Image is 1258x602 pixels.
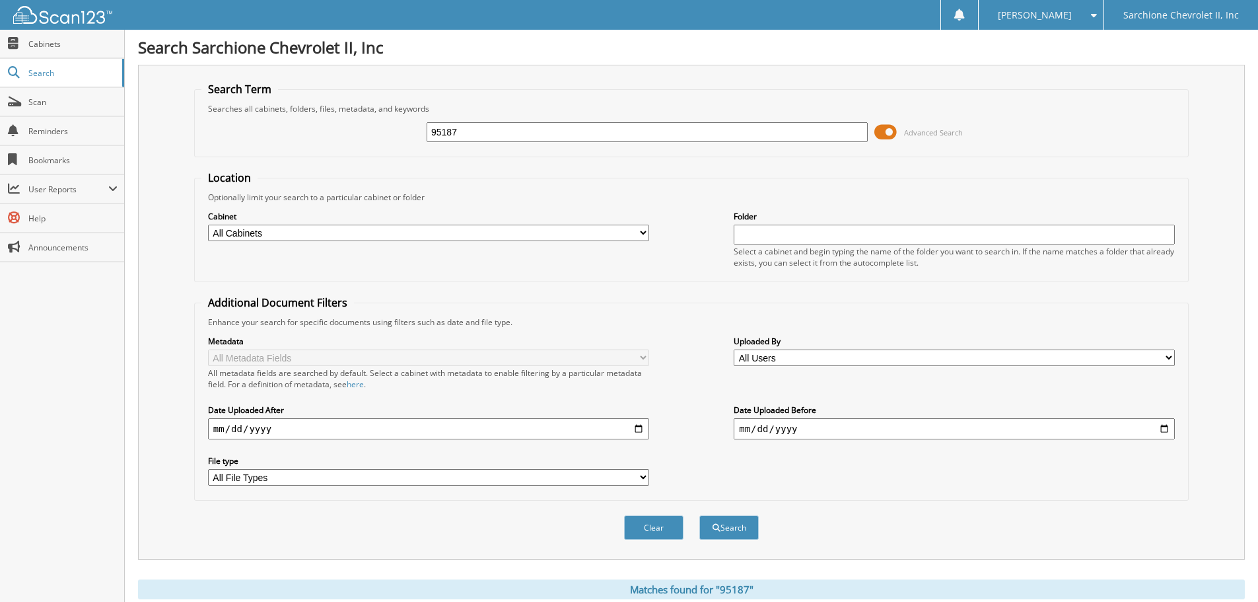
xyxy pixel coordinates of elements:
[208,455,649,467] label: File type
[28,38,118,50] span: Cabinets
[201,103,1181,114] div: Searches all cabinets, folders, files, metadata, and keywords
[28,242,118,253] span: Announcements
[13,6,112,24] img: scan123-logo-white.svg
[904,128,963,137] span: Advanced Search
[347,379,364,390] a: here
[208,336,649,347] label: Metadata
[201,82,278,96] legend: Search Term
[201,317,1181,328] div: Enhance your search for specific documents using filters such as date and file type.
[998,11,1072,19] span: [PERSON_NAME]
[28,67,116,79] span: Search
[28,184,108,195] span: User Reports
[734,336,1175,347] label: Uploaded By
[208,367,649,390] div: All metadata fields are searched by default. Select a cabinet with metadata to enable filtering b...
[734,418,1175,439] input: end
[734,211,1175,222] label: Folder
[138,580,1245,599] div: Matches found for "95187"
[208,404,649,416] label: Date Uploaded After
[201,170,258,185] legend: Location
[1123,11,1239,19] span: Sarchione Chevrolet II, Inc
[208,418,649,439] input: start
[208,211,649,222] label: Cabinet
[201,192,1181,203] div: Optionally limit your search to a particular cabinet or folder
[28,96,118,108] span: Scan
[28,126,118,137] span: Reminders
[138,36,1245,58] h1: Search Sarchione Chevrolet II, Inc
[734,246,1175,268] div: Select a cabinet and begin typing the name of the folder you want to search in. If the name match...
[201,295,354,310] legend: Additional Document Filters
[624,515,683,540] button: Clear
[28,155,118,166] span: Bookmarks
[734,404,1175,416] label: Date Uploaded Before
[28,213,118,224] span: Help
[699,515,759,540] button: Search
